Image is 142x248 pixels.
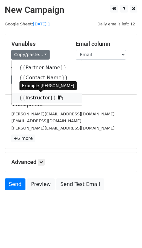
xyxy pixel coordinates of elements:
[11,135,35,142] a: +6 more
[11,119,81,123] small: [EMAIL_ADDRESS][DOMAIN_NAME]
[11,112,115,116] small: [PERSON_NAME][EMAIL_ADDRESS][DOMAIN_NAME]
[27,178,55,190] a: Preview
[5,22,50,26] small: Google Sheet:
[12,73,82,83] a: {{Contact Name}}
[11,159,131,166] h5: Advanced
[12,83,82,93] a: {{Email}}
[56,178,104,190] a: Send Test Email
[11,126,115,130] small: [PERSON_NAME][EMAIL_ADDRESS][DOMAIN_NAME]
[11,50,50,60] a: Copy/paste...
[111,218,142,248] iframe: Chat Widget
[33,22,50,26] a: [DATE] 1
[95,22,137,26] a: Daily emails left: 12
[5,178,25,190] a: Send
[11,40,66,47] h5: Variables
[19,81,77,90] div: Example: [PERSON_NAME]
[76,40,131,47] h5: Email column
[12,93,82,103] a: {{Instructor}}
[95,21,137,28] span: Daily emails left: 12
[5,5,137,15] h2: New Campaign
[12,63,82,73] a: {{Partner Name}}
